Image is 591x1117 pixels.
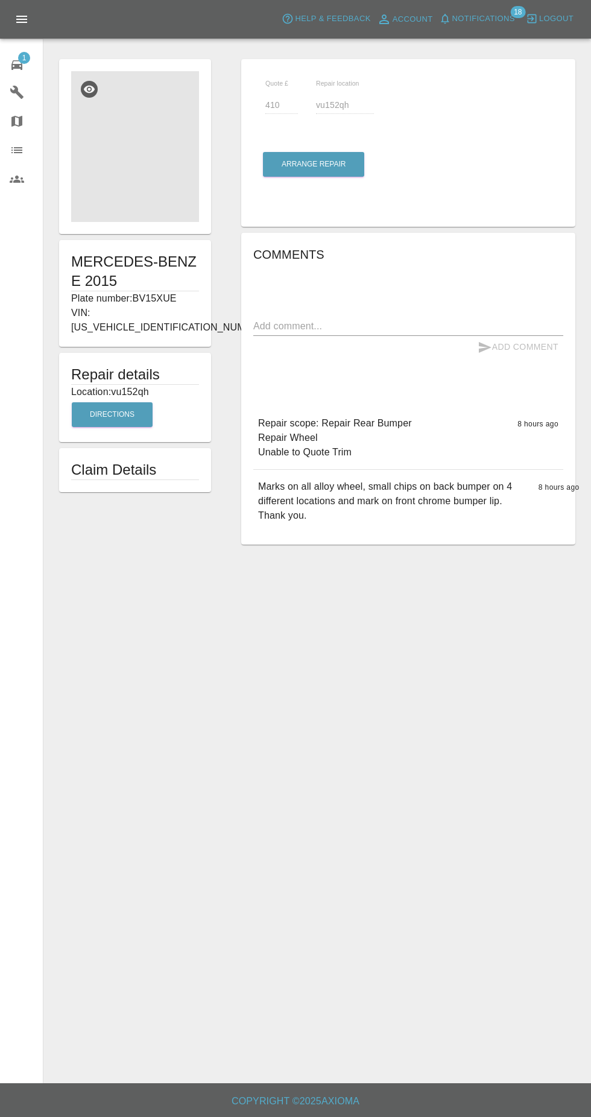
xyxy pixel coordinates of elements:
p: Location: vu152qh [71,385,199,399]
a: Account [374,10,436,29]
h1: MERCEDES-BENZ E 2015 [71,252,199,291]
span: 8 hours ago [539,483,580,492]
p: Repair scope: Repair Rear Bumper Repair Wheel Unable to Quote Trim [258,416,412,460]
img: e661a2ac-6816-441b-acc6-7270fff91099 [71,71,199,222]
span: Account [393,13,433,27]
button: Logout [523,10,577,28]
p: Marks on all alloy wheel, small chips on back bumper on 4 different locations and mark on front c... [258,479,529,523]
button: Help & Feedback [279,10,373,28]
button: Arrange Repair [263,152,364,177]
span: 8 hours ago [517,420,558,428]
p: VIN: [US_VEHICLE_IDENTIFICATION_NUMBER] [71,306,199,335]
h6: Comments [253,245,563,264]
h5: Repair details [71,365,199,384]
h1: Claim Details [71,460,199,479]
button: Open drawer [7,5,36,34]
span: Logout [539,12,574,26]
span: 18 [510,6,525,18]
span: Repair location [316,80,359,87]
span: Help & Feedback [295,12,370,26]
h6: Copyright © 2025 Axioma [10,1093,581,1110]
button: Directions [72,402,153,427]
p: Plate number: BV15XUE [71,291,199,306]
span: Notifications [452,12,515,26]
span: 1 [18,52,30,64]
span: Quote £ [265,80,288,87]
button: Notifications [436,10,518,28]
